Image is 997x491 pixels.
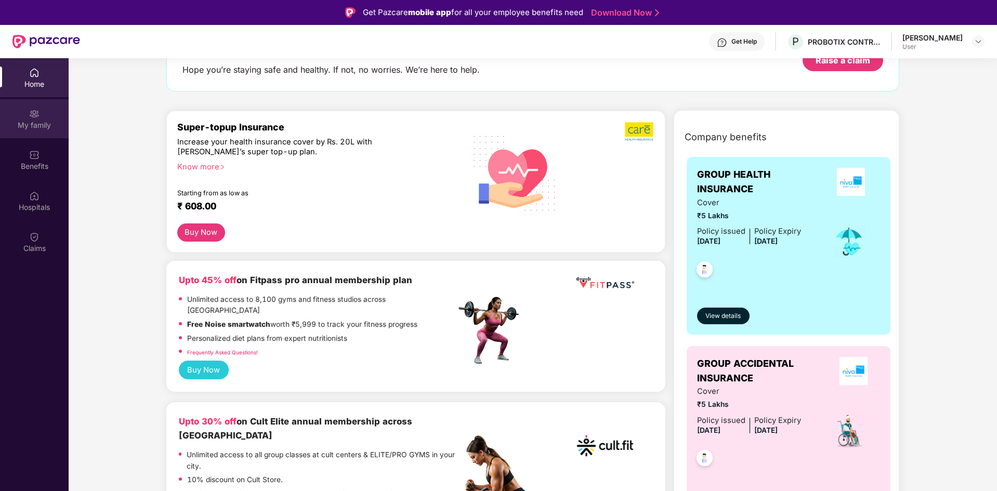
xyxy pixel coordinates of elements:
[574,415,636,477] img: cult.png
[177,162,450,169] div: Know more
[177,201,445,213] div: ₹ 608.00
[363,6,583,19] div: Get Pazcare for all your employee benefits need
[187,319,417,330] p: worth ₹5,999 to track your fitness progress
[839,357,868,385] img: insurerLogo
[816,55,870,66] div: Raise a claim
[697,426,720,434] span: [DATE]
[179,275,412,285] b: on Fitpass pro annual membership plan
[697,197,801,209] span: Cover
[902,43,963,51] div: User
[465,122,565,223] img: svg+xml;base64,PHN2ZyB4bWxucz0iaHR0cDovL3d3dy53My5vcmcvMjAwMC9zdmciIHhtbG5zOnhsaW5rPSJodHRwOi8vd3...
[625,122,654,141] img: b5dec4f62d2307b9de63beb79f102df3.png
[697,225,745,237] div: Policy issued
[731,37,757,46] div: Get Help
[455,294,528,367] img: fpp.png
[754,225,801,237] div: Policy Expiry
[697,399,801,410] span: ₹5 Lakhs
[179,416,412,440] b: on Cult Elite annual membership across [GEOGRAPHIC_DATA]
[697,167,821,197] span: GROUP HEALTH INSURANCE
[902,33,963,43] div: [PERSON_NAME]
[187,333,347,344] p: Personalized diet plans from expert nutritionists
[697,308,750,324] button: View details
[655,7,659,18] img: Stroke
[685,130,767,144] span: Company benefits
[831,413,867,449] img: icon
[692,447,717,472] img: svg+xml;base64,PHN2ZyB4bWxucz0iaHR0cDovL3d3dy53My5vcmcvMjAwMC9zdmciIHdpZHRoPSI0OC45NDMiIGhlaWdodD...
[187,449,455,472] p: Unlimited access to all group classes at cult centers & ELITE/PRO GYMS in your city.
[808,37,881,47] div: PROBOTIX CONTROL SYSTEM INDIA PRIVATE LIMITED
[177,122,456,132] div: Super-topup Insurance
[697,386,801,397] span: Cover
[754,426,778,434] span: [DATE]
[187,294,455,316] p: Unlimited access to 8,100 gyms and fitness studios across [GEOGRAPHIC_DATA]
[574,273,636,293] img: fppp.png
[29,68,40,78] img: svg+xml;base64,PHN2ZyBpZD0iSG9tZSIgeG1sbnM9Imh0dHA6Ly93d3cudzMub3JnLzIwMDAvc3ZnIiB3aWR0aD0iMjAiIG...
[219,164,225,170] span: right
[179,361,229,380] button: Buy Now
[697,356,827,386] span: GROUP ACCIDENTAL INSURANCE
[697,237,720,245] span: [DATE]
[187,474,283,486] p: 10% discount on Cult Store.
[837,168,865,196] img: insurerLogo
[591,7,656,18] a: Download Now
[754,415,801,427] div: Policy Expiry
[182,64,480,75] div: Hope you’re staying safe and healthy. If not, no worries. We’re here to help.
[187,349,258,355] a: Frequently Asked Questions!
[29,150,40,160] img: svg+xml;base64,PHN2ZyBpZD0iQmVuZWZpdHMiIHhtbG5zPSJodHRwOi8vd3d3LnczLm9yZy8yMDAwL3N2ZyIgd2lkdGg9Ij...
[177,137,411,157] div: Increase your health insurance cover by Rs. 20L with [PERSON_NAME]’s super top-up plan.
[177,223,225,242] button: Buy Now
[179,416,237,427] b: Upto 30% off
[177,189,412,196] div: Starting from as low as
[345,7,356,18] img: Logo
[179,275,237,285] b: Upto 45% off
[974,37,982,46] img: svg+xml;base64,PHN2ZyBpZD0iRHJvcGRvd24tMzJ4MzIiIHhtbG5zPSJodHRwOi8vd3d3LnczLm9yZy8yMDAwL3N2ZyIgd2...
[12,35,80,48] img: New Pazcare Logo
[692,258,717,284] img: svg+xml;base64,PHN2ZyB4bWxucz0iaHR0cDovL3d3dy53My5vcmcvMjAwMC9zdmciIHdpZHRoPSI0OC45NDMiIGhlaWdodD...
[29,109,40,119] img: svg+xml;base64,PHN2ZyB3aWR0aD0iMjAiIGhlaWdodD0iMjAiIHZpZXdCb3g9IjAgMCAyMCAyMCIgZmlsbD0ibm9uZSIgeG...
[705,311,741,321] span: View details
[29,191,40,201] img: svg+xml;base64,PHN2ZyBpZD0iSG9zcGl0YWxzIiB4bWxucz0iaHR0cDovL3d3dy53My5vcmcvMjAwMC9zdmciIHdpZHRoPS...
[408,7,451,17] strong: mobile app
[697,415,745,427] div: Policy issued
[187,320,270,328] strong: Free Noise smartwatch
[832,224,866,259] img: icon
[717,37,727,48] img: svg+xml;base64,PHN2ZyBpZD0iSGVscC0zMngzMiIgeG1sbnM9Imh0dHA6Ly93d3cudzMub3JnLzIwMDAvc3ZnIiB3aWR0aD...
[792,35,799,48] span: P
[754,237,778,245] span: [DATE]
[697,210,801,222] span: ₹5 Lakhs
[29,232,40,242] img: svg+xml;base64,PHN2ZyBpZD0iQ2xhaW0iIHhtbG5zPSJodHRwOi8vd3d3LnczLm9yZy8yMDAwL3N2ZyIgd2lkdGg9IjIwIi...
